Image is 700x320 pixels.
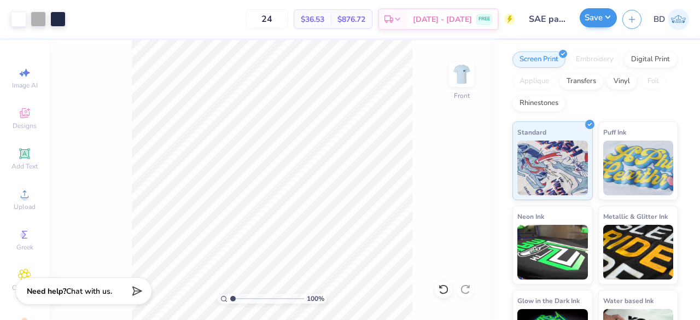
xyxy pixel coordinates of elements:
[413,14,472,25] span: [DATE] - [DATE]
[14,202,36,211] span: Upload
[512,51,565,68] div: Screen Print
[5,283,44,301] span: Clipart & logos
[16,243,33,252] span: Greek
[668,9,689,30] img: Bella Dimaculangan
[603,211,668,222] span: Metallic & Glitter Ink
[12,81,38,90] span: Image AI
[559,73,603,90] div: Transfers
[27,286,66,296] strong: Need help?
[580,8,617,27] button: Save
[454,91,470,101] div: Front
[654,9,689,30] a: BD
[521,8,574,30] input: Untitled Design
[512,73,556,90] div: Applique
[337,14,365,25] span: $876.72
[654,13,665,26] span: BD
[603,295,654,306] span: Water based Ink
[512,95,565,112] div: Rhinestones
[517,211,544,222] span: Neon Ink
[479,15,490,23] span: FREE
[603,225,674,280] img: Metallic & Glitter Ink
[301,14,324,25] span: $36.53
[603,126,626,138] span: Puff Ink
[307,294,324,304] span: 100 %
[606,73,637,90] div: Vinyl
[517,141,588,195] img: Standard
[11,162,38,171] span: Add Text
[603,141,674,195] img: Puff Ink
[517,295,580,306] span: Glow in the Dark Ink
[569,51,621,68] div: Embroidery
[517,126,546,138] span: Standard
[246,9,288,29] input: – –
[640,73,666,90] div: Foil
[624,51,677,68] div: Digital Print
[517,225,588,280] img: Neon Ink
[66,286,112,296] span: Chat with us.
[13,121,37,130] span: Designs
[451,63,472,85] img: Front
